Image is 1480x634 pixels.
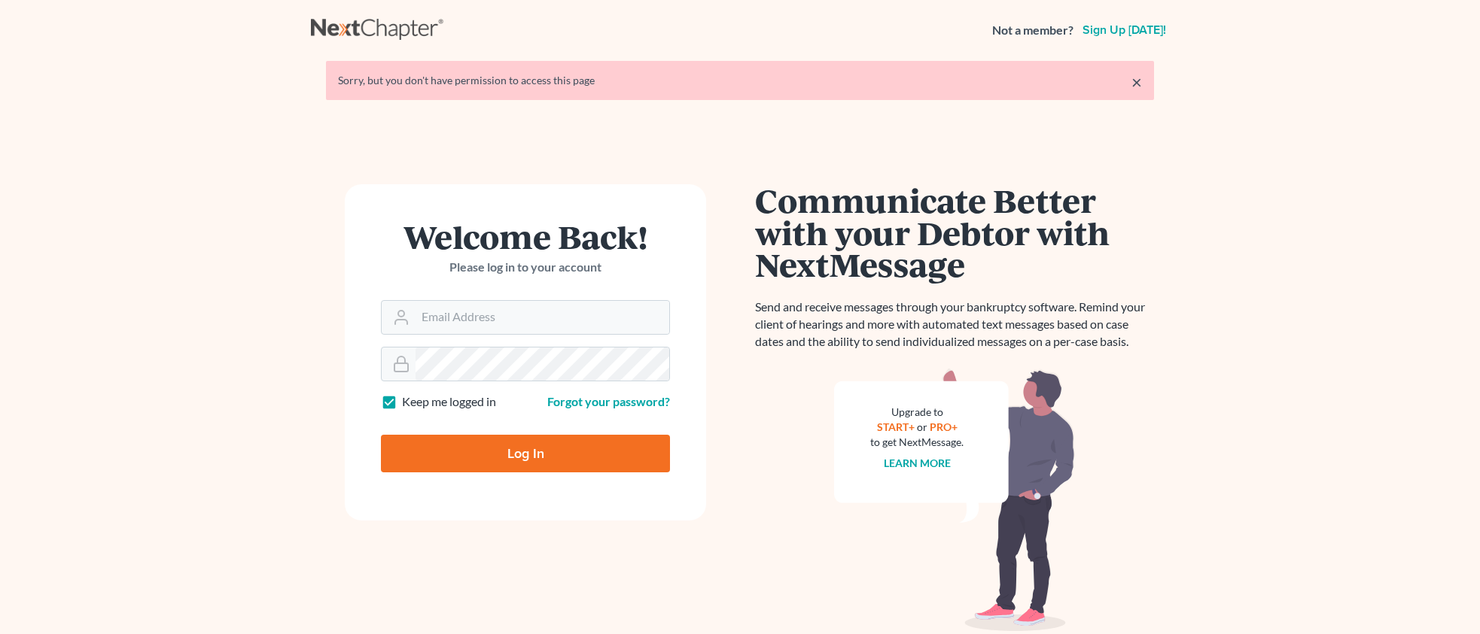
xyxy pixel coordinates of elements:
label: Keep me logged in [402,393,496,411]
a: Sign up [DATE]! [1080,24,1169,36]
img: nextmessage_bg-59042aed3d76b12b5cd301f8e5b87938c9018125f34e5fa2b7a6b67550977c72.svg [834,369,1075,632]
div: Sorry, but you don't have permission to access this page [338,73,1142,88]
a: START+ [877,420,915,433]
p: Send and receive messages through your bankruptcy software. Remind your client of hearings and mo... [755,299,1154,350]
input: Log In [381,435,670,472]
a: Forgot your password? [547,394,670,408]
div: Upgrade to [870,405,964,420]
input: Email Address [416,301,669,334]
a: × [1131,73,1142,91]
span: or [917,420,927,433]
a: Learn more [884,457,951,469]
div: to get NextMessage. [870,435,964,450]
h1: Welcome Back! [381,220,670,253]
strong: Not a member? [992,22,1073,39]
p: Please log in to your account [381,259,670,276]
h1: Communicate Better with your Debtor with NextMessage [755,184,1154,281]
a: PRO+ [930,420,958,433]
